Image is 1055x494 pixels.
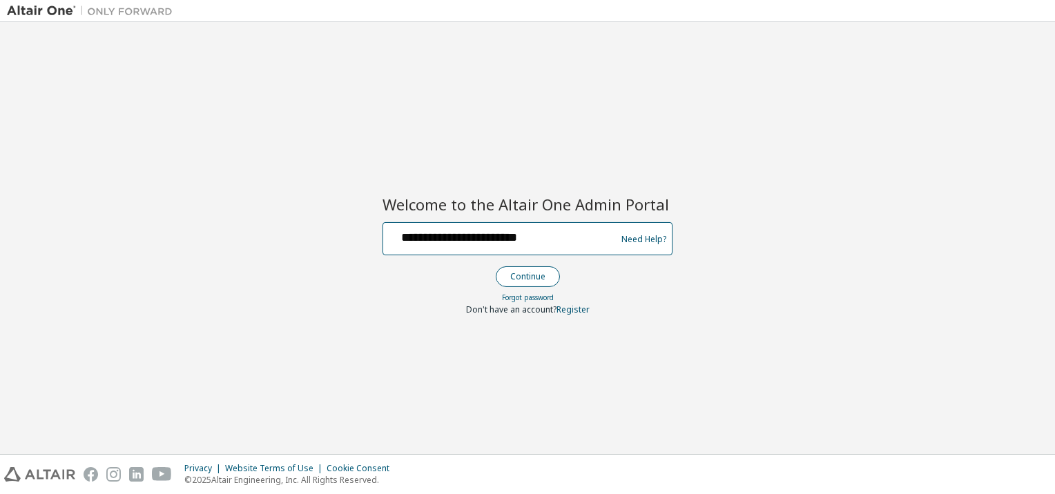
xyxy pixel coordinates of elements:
[184,474,398,486] p: © 2025 Altair Engineering, Inc. All Rights Reserved.
[4,467,75,482] img: altair_logo.svg
[152,467,172,482] img: youtube.svg
[621,239,666,239] a: Need Help?
[327,463,398,474] div: Cookie Consent
[502,293,554,302] a: Forgot password
[84,467,98,482] img: facebook.svg
[496,266,560,287] button: Continue
[383,195,672,214] h2: Welcome to the Altair One Admin Portal
[556,304,590,315] a: Register
[106,467,121,482] img: instagram.svg
[225,463,327,474] div: Website Terms of Use
[184,463,225,474] div: Privacy
[466,304,556,315] span: Don't have an account?
[7,4,180,18] img: Altair One
[129,467,144,482] img: linkedin.svg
